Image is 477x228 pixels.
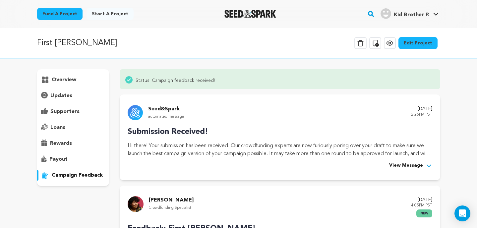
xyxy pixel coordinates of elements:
[37,90,109,101] button: updates
[128,142,432,158] p: Hi there! Your submission has been received. Our crowdfunding experts are now furiously poring ov...
[411,111,432,119] p: 2:26PM PST
[224,10,276,18] a: Seed&Spark Homepage
[411,202,432,209] p: 4:05PM PST
[52,76,76,84] p: overview
[50,108,80,116] p: supporters
[224,10,276,18] img: Seed&Spark Logo Dark Mode
[398,37,438,49] a: Edit Project
[379,7,440,21] span: Kid Brother P.'s Profile
[50,92,72,100] p: updates
[411,105,432,113] p: [DATE]
[128,126,432,138] p: Submission Received!
[37,8,83,20] a: Fund a project
[52,171,103,179] p: campaign feedback
[37,154,109,165] button: payout
[454,205,470,221] div: Open Intercom Messenger
[50,140,72,147] p: rewards
[379,7,440,19] a: Kid Brother P.'s Profile
[136,76,215,84] span: Status: Campaign feedback received!
[389,162,423,170] span: View Message
[148,105,184,113] p: Seed&Spark
[37,37,117,49] p: First [PERSON_NAME]
[416,209,432,217] span: new
[37,170,109,181] button: campaign feedback
[50,124,65,132] p: loans
[37,75,109,85] button: overview
[148,113,184,121] p: automated message
[394,12,429,18] span: Kid Brother P.
[381,8,429,19] div: Kid Brother P.'s Profile
[149,204,194,212] p: Crowdfunding Specialist
[87,8,134,20] a: Start a project
[411,196,432,204] p: [DATE]
[37,106,109,117] button: supporters
[381,8,391,19] img: user.png
[149,196,194,204] p: [PERSON_NAME]
[389,162,432,170] button: View Message
[49,155,68,163] p: payout
[128,196,144,212] img: 9732bf93d350c959.jpg
[37,138,109,149] button: rewards
[37,122,109,133] button: loans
